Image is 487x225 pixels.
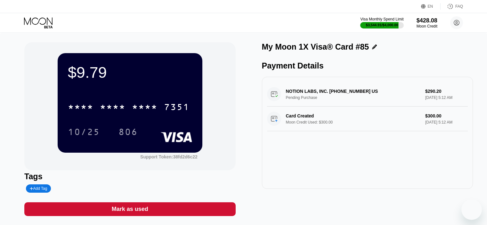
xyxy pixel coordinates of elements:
[63,124,105,140] div: 10/25
[68,128,100,138] div: 10/25
[428,4,433,9] div: EN
[26,184,51,193] div: Add Tag
[140,154,198,159] div: Support Token: 38fd2d6c22
[262,61,473,70] div: Payment Details
[114,124,142,140] div: 806
[112,205,148,213] div: Mark as used
[455,4,463,9] div: FAQ
[164,103,190,113] div: 7351
[441,3,463,10] div: FAQ
[417,17,437,28] div: $428.08Moon Credit
[421,3,441,10] div: EN
[461,199,482,220] iframe: Button to launch messaging window
[118,128,138,138] div: 806
[24,202,235,216] div: Mark as used
[417,17,437,24] div: $428.08
[30,186,47,191] div: Add Tag
[360,17,403,28] div: Visa Monthly Spend Limit$3,544.91/$4,000.00
[24,172,235,181] div: Tags
[262,42,369,52] div: My Moon 1X Visa® Card #85
[68,63,192,81] div: $9.79
[360,17,403,21] div: Visa Monthly Spend Limit
[366,23,398,27] div: $3,544.91 / $4,000.00
[140,154,198,159] div: Support Token:38fd2d6c22
[417,24,437,28] div: Moon Credit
